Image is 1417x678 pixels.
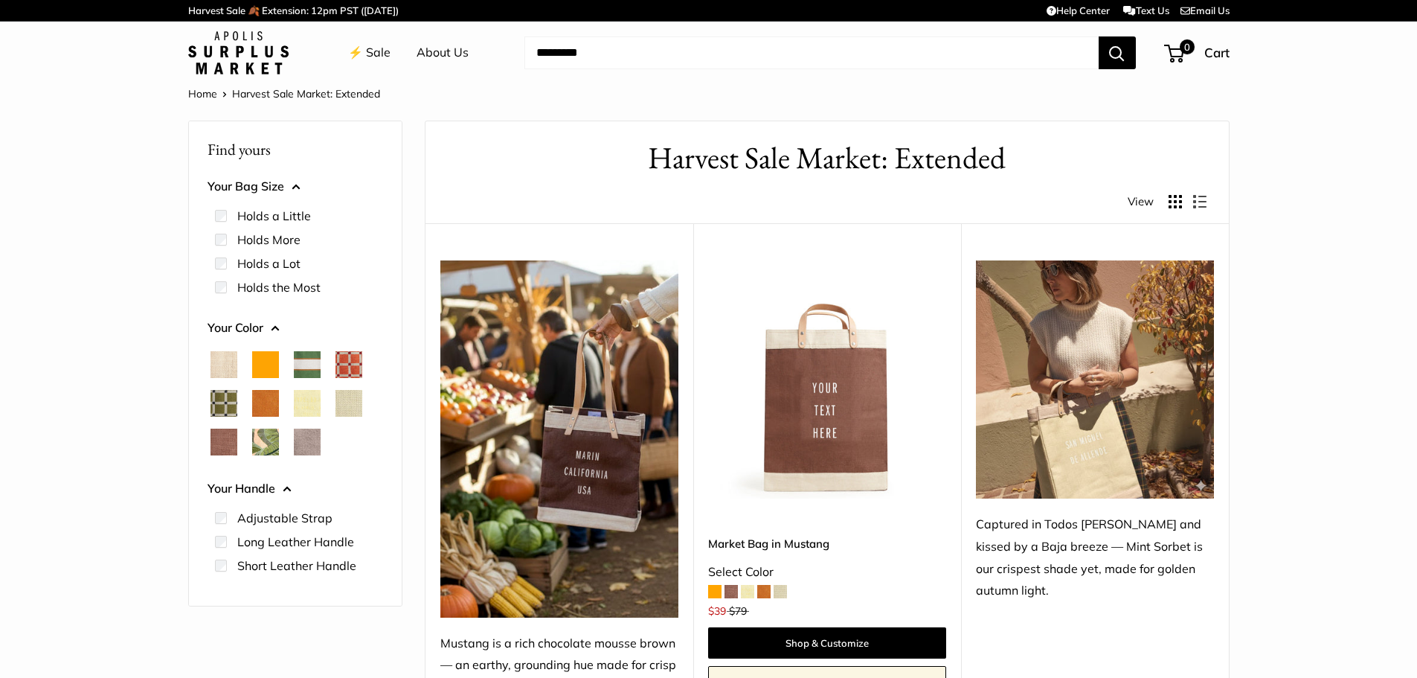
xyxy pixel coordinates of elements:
[708,604,726,618] span: $39
[729,604,747,618] span: $79
[524,36,1099,69] input: Search...
[237,278,321,296] label: Holds the Most
[1204,45,1230,60] span: Cart
[188,84,380,103] nav: Breadcrumb
[440,260,678,618] img: Mustang is a rich chocolate mousse brown — an earthy, grounding hue made for crisp air and slow a...
[708,260,946,499] a: Market Bag in MustangMarket Bag in Mustang
[708,260,946,499] img: Market Bag in Mustang
[237,509,332,527] label: Adjustable Strap
[208,478,383,500] button: Your Handle
[976,514,1214,603] div: Captured in Todos [PERSON_NAME] and kissed by a Baja breeze — Mint Sorbet is our crispest shade y...
[237,231,301,249] label: Holds More
[708,561,946,583] div: Select Color
[417,42,469,64] a: About Us
[208,176,383,198] button: Your Bag Size
[335,351,362,378] button: Chenille Window Brick
[252,429,279,455] button: Palm Leaf
[976,260,1214,499] img: Captured in Todos Santos and kissed by a Baja breeze — Mint Sorbet is our crispest shade yet, mad...
[211,390,237,417] button: Chenille Window Sage
[448,136,1206,180] h1: Harvest Sale Market: Extended
[1166,41,1230,65] a: 0 Cart
[708,535,946,552] a: Market Bag in Mustang
[252,390,279,417] button: Cognac
[294,429,321,455] button: Taupe
[252,351,279,378] button: Orange
[232,87,380,100] span: Harvest Sale Market: Extended
[237,255,301,272] label: Holds a Lot
[1099,36,1136,69] button: Search
[188,87,217,100] a: Home
[1180,4,1230,16] a: Email Us
[208,317,383,339] button: Your Color
[348,42,391,64] a: ⚡️ Sale
[1128,191,1154,212] span: View
[237,207,311,225] label: Holds a Little
[211,429,237,455] button: Mustang
[294,351,321,378] button: Court Green
[237,557,356,575] label: Short Leather Handle
[188,31,289,74] img: Apolis: Surplus Market
[1179,39,1194,54] span: 0
[335,390,362,417] button: Mint Sorbet
[208,135,383,164] p: Find yours
[708,627,946,659] a: Shop & Customize
[1169,195,1182,208] button: Display products as grid
[1047,4,1110,16] a: Help Center
[237,533,354,551] label: Long Leather Handle
[1193,195,1206,208] button: Display products as list
[211,351,237,378] button: Natural
[294,390,321,417] button: Daisy
[1123,4,1169,16] a: Text Us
